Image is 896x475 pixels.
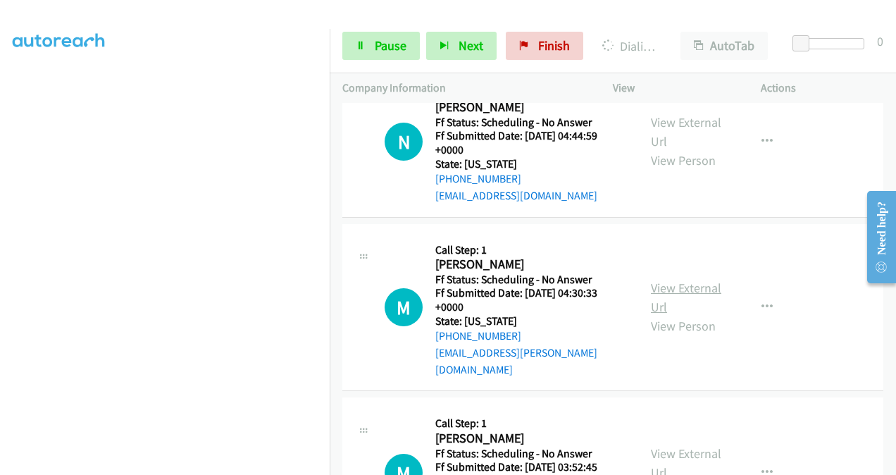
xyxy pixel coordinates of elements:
[435,273,626,287] h5: Ff Status: Scheduling - No Answer
[435,189,597,202] a: [EMAIL_ADDRESS][DOMAIN_NAME]
[651,152,716,168] a: View Person
[506,32,583,60] a: Finish
[342,80,587,97] p: Company Information
[435,243,626,257] h5: Call Step: 1
[435,346,597,376] a: [EMAIL_ADDRESS][PERSON_NAME][DOMAIN_NAME]
[602,37,655,56] p: Dialing [PERSON_NAME]
[375,37,406,54] span: Pause
[651,318,716,334] a: View Person
[435,257,621,273] h2: [PERSON_NAME]
[342,32,420,60] a: Pause
[435,431,621,447] h2: [PERSON_NAME]
[435,99,621,116] h2: [PERSON_NAME]
[435,129,626,156] h5: Ff Submitted Date: [DATE] 04:44:59 +0000
[538,37,570,54] span: Finish
[435,172,521,185] a: [PHONE_NUMBER]
[435,329,521,343] a: [PHONE_NUMBER]
[385,288,423,326] h1: M
[385,288,423,326] div: The call is yet to be attempted
[856,181,896,293] iframe: Resource Center
[385,123,423,161] div: The call is yet to be attempted
[877,32,883,51] div: 0
[761,80,883,97] p: Actions
[651,114,721,149] a: View External Url
[799,38,864,49] div: Delay between calls (in seconds)
[435,116,626,130] h5: Ff Status: Scheduling - No Answer
[651,280,721,315] a: View External Url
[385,123,423,161] h1: N
[459,37,483,54] span: Next
[435,314,626,328] h5: State: [US_STATE]
[435,447,626,461] h5: Ff Status: Scheduling - No Answer
[426,32,497,60] button: Next
[613,80,735,97] p: View
[435,286,626,314] h5: Ff Submitted Date: [DATE] 04:30:33 +0000
[435,157,626,171] h5: State: [US_STATE]
[435,417,626,431] h5: Call Step: 1
[680,32,768,60] button: AutoTab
